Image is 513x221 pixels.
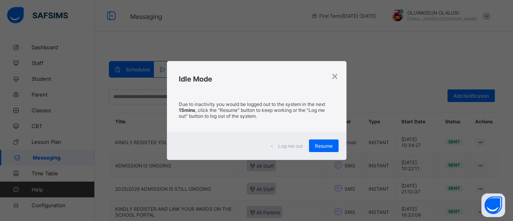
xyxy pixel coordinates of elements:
[481,193,505,217] button: Open asap
[278,143,303,149] span: Log me out
[179,75,335,83] h2: Idle Mode
[179,107,195,113] strong: 15mins
[179,101,335,119] p: Due to inactivity you would be logged out to the system in the next , click the "Resume" button t...
[331,69,339,82] div: ×
[315,143,333,149] span: Resume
